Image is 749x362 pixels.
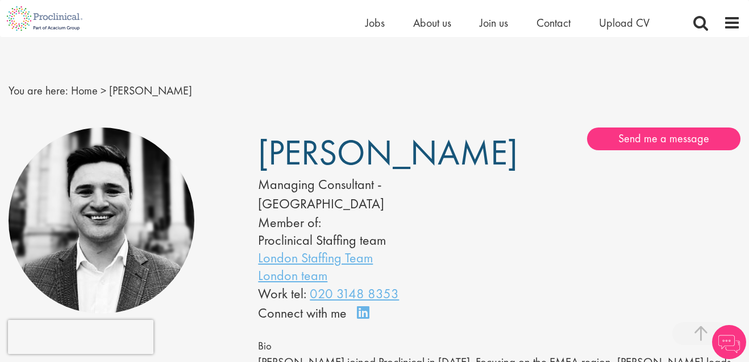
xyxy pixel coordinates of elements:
span: [PERSON_NAME] [258,130,518,175]
img: Chatbot [712,325,746,359]
a: London Staffing Team [258,249,373,266]
span: > [101,83,106,98]
a: Upload CV [599,15,650,30]
li: Proclinical Staffing team [258,231,465,249]
a: breadcrumb link [71,83,98,98]
a: Contact [536,15,571,30]
img: Edward Little [9,127,194,314]
label: Member of: [258,213,321,231]
span: Bio [258,339,272,353]
a: Join us [480,15,508,30]
a: About us [413,15,451,30]
div: Managing Consultant - [GEOGRAPHIC_DATA] [258,175,465,214]
a: Send me a message [587,127,740,150]
span: You are here: [9,83,68,98]
span: [PERSON_NAME] [109,83,192,98]
iframe: reCAPTCHA [8,320,153,354]
span: Work tel: [258,285,306,302]
a: London team [258,266,327,284]
a: 020 3148 8353 [310,285,399,302]
a: Jobs [365,15,385,30]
